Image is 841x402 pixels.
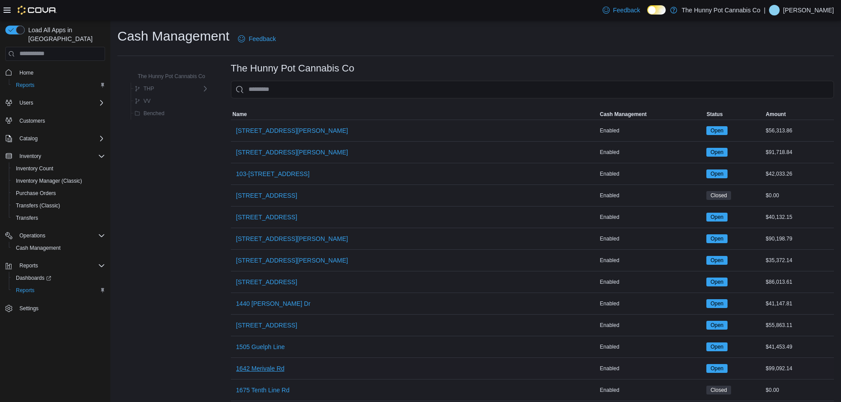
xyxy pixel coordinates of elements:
div: $99,092.14 [764,363,834,374]
button: Inventory [16,151,45,162]
button: Name [231,109,598,120]
span: Open [706,148,727,157]
span: Catalog [16,133,105,144]
button: [STREET_ADDRESS] [233,316,301,334]
button: [STREET_ADDRESS] [233,208,301,226]
button: [STREET_ADDRESS][PERSON_NAME] [233,230,352,248]
button: VV [131,96,154,106]
span: Reports [16,82,34,89]
span: 1440 [PERSON_NAME] Dr [236,299,311,308]
button: Customers [2,114,109,127]
a: Dashboards [12,273,55,283]
button: Catalog [16,133,41,144]
span: Settings [16,303,105,314]
a: Customers [16,116,49,126]
input: This is a search bar. As you type, the results lower in the page will automatically filter. [231,81,834,98]
button: 1505 Guelph Line [233,338,289,356]
div: Enabled [598,169,705,179]
span: Name [233,111,247,118]
button: Inventory [2,150,109,162]
a: Reports [12,285,38,296]
span: Cash Management [600,111,647,118]
button: [STREET_ADDRESS][PERSON_NAME] [233,143,352,161]
div: Enabled [598,363,705,374]
span: Transfers (Classic) [16,202,60,209]
span: Dashboards [12,273,105,283]
nav: Complex example [5,63,105,338]
span: Reports [12,285,105,296]
span: Purchase Orders [12,188,105,199]
span: Users [16,98,105,108]
div: Enabled [598,147,705,158]
a: Cash Management [12,243,64,253]
span: Reports [19,262,38,269]
button: Reports [9,79,109,91]
button: Status [705,109,764,120]
span: [STREET_ADDRESS][PERSON_NAME] [236,148,348,157]
span: Open [706,299,727,308]
a: Inventory Manager (Classic) [12,176,86,186]
div: $91,718.84 [764,147,834,158]
div: Enabled [598,233,705,244]
span: Open [710,127,723,135]
div: $35,372.14 [764,255,834,266]
div: Enabled [598,320,705,331]
span: Open [710,300,723,308]
span: THP [143,85,154,92]
div: Enabled [598,342,705,352]
span: Open [710,343,723,351]
span: [STREET_ADDRESS][PERSON_NAME] [236,126,348,135]
span: Catalog [19,135,38,142]
a: Settings [16,303,42,314]
button: [STREET_ADDRESS] [233,273,301,291]
span: [STREET_ADDRESS] [236,278,297,286]
button: Inventory Manager (Classic) [9,175,109,187]
span: [STREET_ADDRESS] [236,191,297,200]
button: The Hunny Pot Cannabis Co [125,71,209,82]
button: Home [2,66,109,79]
a: Feedback [234,30,279,48]
button: Transfers [9,212,109,224]
span: Amount [766,111,786,118]
span: Reports [16,287,34,294]
span: Cash Management [12,243,105,253]
button: Settings [2,302,109,315]
div: Enabled [598,212,705,222]
span: Purchase Orders [16,190,56,197]
span: Closed [706,386,731,394]
a: Reports [12,80,38,90]
span: [STREET_ADDRESS][PERSON_NAME] [236,256,348,265]
span: Inventory Count [16,165,53,172]
button: 1440 [PERSON_NAME] Dr [233,295,314,312]
a: Dashboards [9,272,109,284]
div: $40,132.15 [764,212,834,222]
span: Benched [143,110,164,117]
span: Users [19,99,33,106]
input: Dark Mode [647,5,666,15]
span: Open [706,234,727,243]
button: THP [131,83,158,94]
span: Customers [19,117,45,124]
div: Enabled [598,298,705,309]
p: | [764,5,766,15]
span: VV [143,98,151,105]
div: Enabled [598,277,705,287]
button: 103-[STREET_ADDRESS] [233,165,313,183]
button: Amount [764,109,834,120]
div: $0.00 [764,385,834,395]
button: Catalog [2,132,109,145]
span: Open [706,364,727,373]
span: Open [706,126,727,135]
span: Closed [706,191,731,200]
span: Open [706,278,727,286]
button: 1675 Tenth Line Rd [233,381,293,399]
div: $55,863.11 [764,320,834,331]
span: Reports [12,80,105,90]
span: Dashboards [16,274,51,282]
span: 1675 Tenth Line Rd [236,386,290,394]
p: [PERSON_NAME] [783,5,834,15]
span: Inventory Manager (Classic) [12,176,105,186]
span: Open [710,256,723,264]
span: Feedback [613,6,640,15]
